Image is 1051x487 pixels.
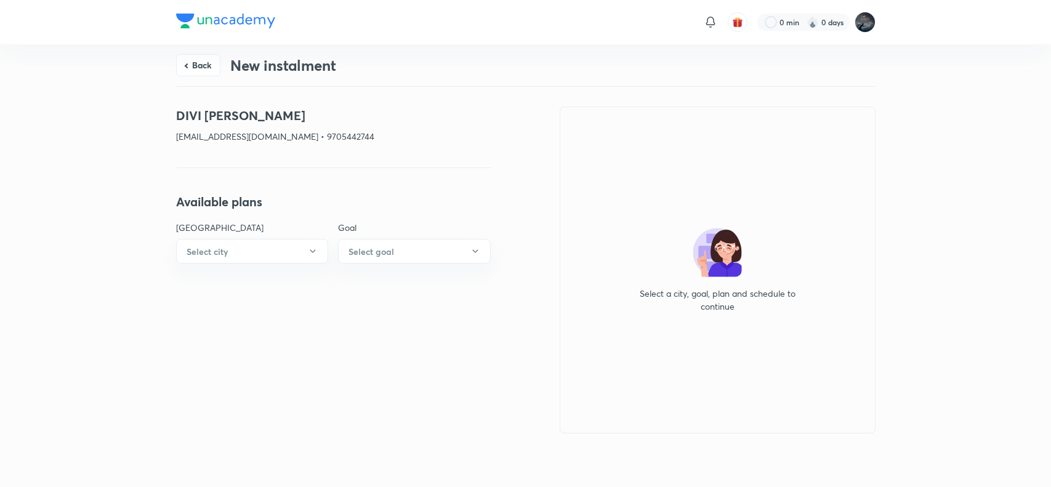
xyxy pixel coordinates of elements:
[176,14,275,28] img: Company Logo
[855,12,876,33] img: Subrahmanyam Mopidevi
[230,57,336,74] h3: New instalment
[176,14,275,31] a: Company Logo
[338,221,491,234] p: Goal
[176,193,491,211] h4: Available plans
[176,54,220,76] button: Back
[176,130,491,143] p: [EMAIL_ADDRESS][DOMAIN_NAME] • 9705442744
[631,287,803,313] p: Select a city, goal, plan and schedule to continue
[732,17,743,28] img: avatar
[176,221,329,234] p: [GEOGRAPHIC_DATA]
[728,12,747,32] button: avatar
[348,245,394,258] h6: Select goal
[693,228,742,277] img: no-plan-selected
[176,107,491,125] h4: DIVI [PERSON_NAME]
[338,239,491,264] button: Select goal
[187,245,228,258] h6: Select city
[807,16,819,28] img: streak
[176,239,329,264] button: Select city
